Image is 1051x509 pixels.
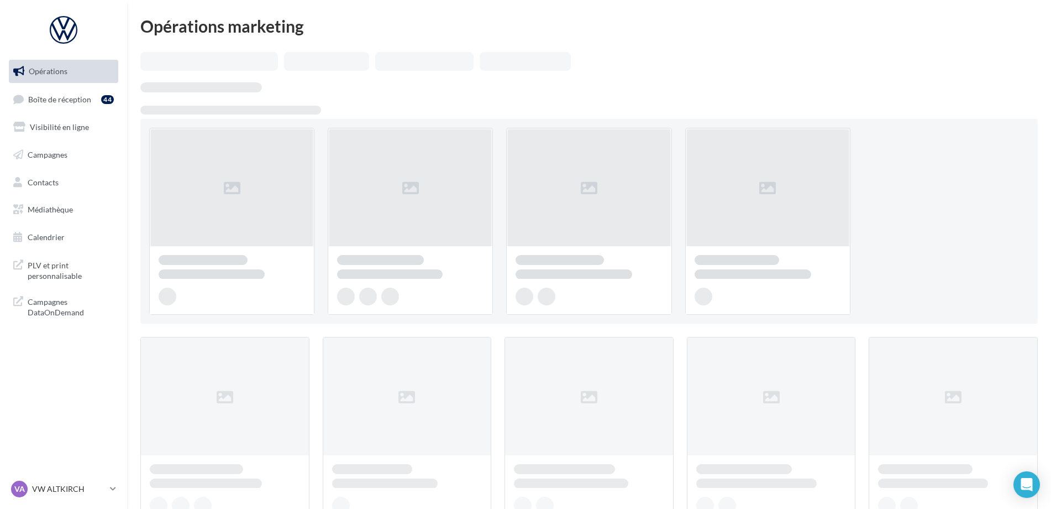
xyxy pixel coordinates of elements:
[9,479,118,500] a: VA VW ALTKIRCH
[7,171,120,194] a: Contacts
[7,143,120,167] a: Campagnes
[101,95,114,104] div: 44
[14,484,25,495] span: VA
[1013,471,1040,498] div: Open Intercom Messenger
[28,294,114,318] span: Campagnes DataOnDemand
[7,116,120,139] a: Visibilité en ligne
[7,87,120,111] a: Boîte de réception44
[29,66,67,76] span: Opérations
[7,60,120,83] a: Opérations
[28,177,59,186] span: Contacts
[28,150,67,159] span: Campagnes
[7,290,120,323] a: Campagnes DataOnDemand
[28,94,91,103] span: Boîte de réception
[7,226,120,249] a: Calendrier
[7,253,120,286] a: PLV et print personnalisable
[28,232,65,242] span: Calendrier
[140,18,1038,34] div: Opérations marketing
[28,205,73,214] span: Médiathèque
[7,198,120,221] a: Médiathèque
[32,484,106,495] p: VW ALTKIRCH
[28,258,114,282] span: PLV et print personnalisable
[30,122,89,132] span: Visibilité en ligne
